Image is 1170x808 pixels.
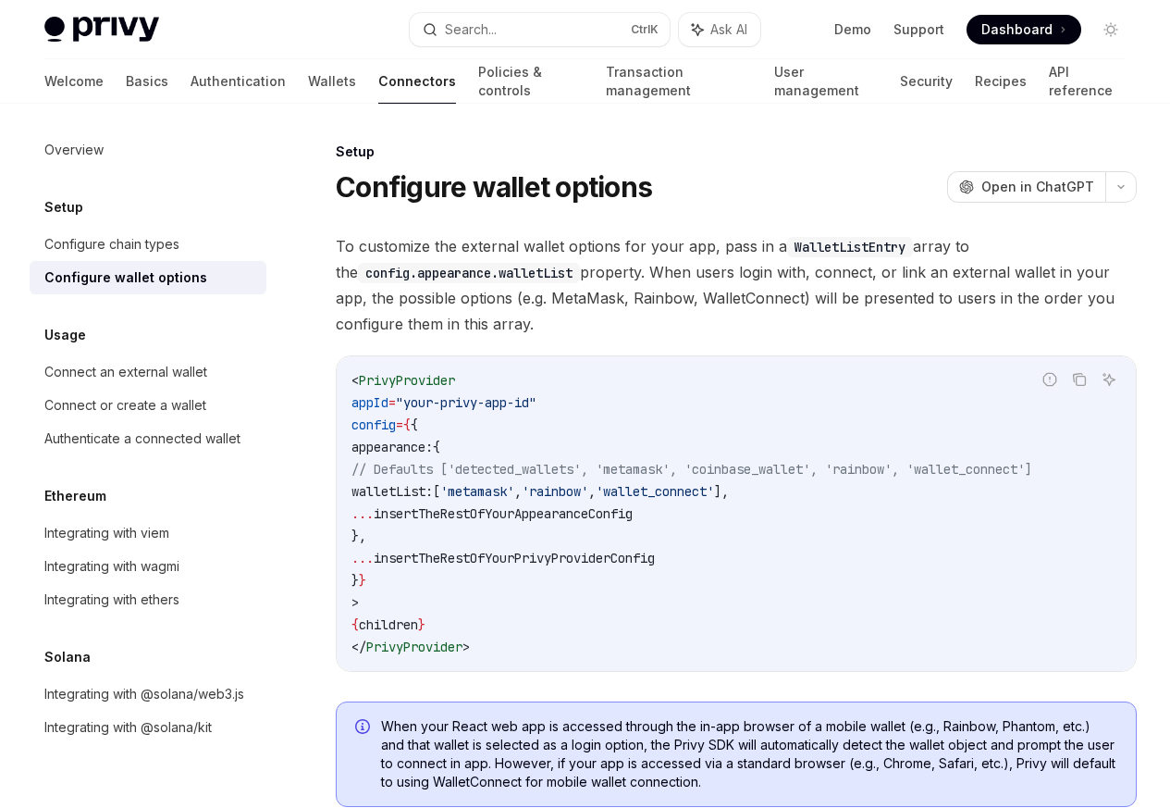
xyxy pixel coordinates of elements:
button: Toggle dark mode [1096,15,1126,44]
span: { [411,416,418,433]
a: Support [893,20,944,39]
div: Integrating with wagmi [44,555,179,578]
img: light logo [44,17,159,43]
span: Ctrl K [631,22,659,37]
span: Dashboard [981,20,1053,39]
code: WalletListEntry [787,237,913,257]
span: When your React web app is accessed through the in-app browser of a mobile wallet (e.g., Rainbow,... [381,717,1117,791]
a: Security [900,59,953,104]
span: { [351,616,359,633]
a: Welcome [44,59,104,104]
span: [ [433,483,440,500]
span: insertTheRestOfYourAppearanceConfig [374,505,633,522]
a: Demo [834,20,871,39]
span: { [403,416,411,433]
div: Connect or create a wallet [44,394,206,416]
div: Integrating with ethers [44,589,179,611]
span: Open in ChatGPT [981,178,1094,196]
div: Configure chain types [44,233,179,255]
span: ], [714,483,729,500]
span: config [351,416,396,433]
button: Search...CtrlK [410,13,670,46]
span: insertTheRestOfYourPrivyProviderConfig [374,550,655,566]
h5: Usage [44,324,86,346]
a: Authenticate a connected wallet [30,422,266,455]
a: Policies & controls [478,59,584,104]
span: } [418,616,425,633]
a: Basics [126,59,168,104]
div: Configure wallet options [44,267,207,289]
span: } [351,572,359,589]
button: Ask AI [679,13,760,46]
a: Connect or create a wallet [30,389,266,422]
a: Recipes [975,59,1027,104]
span: walletList: [351,483,433,500]
h5: Solana [44,646,91,668]
span: ... [351,550,374,566]
span: = [396,416,403,433]
div: Connect an external wallet [44,361,207,383]
span: 'rainbow' [522,483,588,500]
a: Integrating with ethers [30,583,266,616]
span: appearance: [351,439,433,455]
h5: Setup [44,196,83,218]
span: , [588,483,596,500]
span: = [388,394,396,411]
span: "your-privy-app-id" [396,394,536,411]
span: Ask AI [710,20,747,39]
div: Setup [336,143,1137,161]
a: Connectors [378,59,456,104]
svg: Info [355,719,374,738]
div: Overview [44,139,104,161]
a: Integrating with viem [30,516,266,550]
button: Ask AI [1097,367,1121,392]
span: To customize the external wallet options for your app, pass in a array to the property. When user... [336,233,1137,337]
span: } [359,572,366,589]
a: Integrating with wagmi [30,550,266,583]
div: Integrating with @solana/web3.js [44,683,244,705]
a: User management [774,59,878,104]
span: PrivyProvider [359,372,455,389]
div: Search... [445,19,497,41]
button: Open in ChatGPT [947,171,1105,203]
a: Integrating with @solana/web3.js [30,677,266,711]
a: Configure chain types [30,228,266,261]
a: Configure wallet options [30,261,266,294]
a: Dashboard [967,15,1081,44]
button: Copy the contents from the code block [1067,367,1091,392]
span: { [433,439,440,455]
a: Integrating with @solana/kit [30,711,266,744]
span: appId [351,394,388,411]
span: // Defaults ['detected_wallets', 'metamask', 'coinbase_wallet', 'rainbow', 'wallet_connect'] [351,461,1032,478]
a: Wallets [308,59,356,104]
button: Report incorrect code [1038,367,1062,392]
span: }, [351,528,366,544]
a: Authentication [191,59,286,104]
span: PrivyProvider [366,639,462,655]
a: API reference [1049,59,1126,104]
span: 'wallet_connect' [596,483,714,500]
span: , [514,483,522,500]
code: config.appearance.walletList [358,263,580,283]
a: Connect an external wallet [30,355,266,389]
a: Transaction management [606,59,752,104]
div: Integrating with viem [44,522,169,544]
span: > [351,594,359,611]
span: </ [351,639,366,655]
span: < [351,372,359,389]
div: Integrating with @solana/kit [44,716,212,739]
span: 'metamask' [440,483,514,500]
h5: Ethereum [44,485,106,507]
a: Overview [30,133,266,167]
span: > [462,639,470,655]
div: Authenticate a connected wallet [44,428,240,450]
h1: Configure wallet options [336,170,652,204]
span: ... [351,505,374,522]
span: children [359,616,418,633]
